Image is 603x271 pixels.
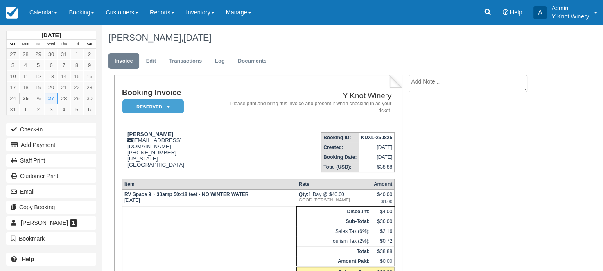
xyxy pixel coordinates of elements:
[58,40,70,49] th: Thu
[32,40,45,49] th: Tue
[321,133,359,143] th: Booking ID:
[21,219,68,226] span: [PERSON_NAME]
[83,104,96,115] a: 6
[226,100,391,114] address: Please print and bring this invoice and present it when checking in as your ticket.
[58,71,70,82] a: 14
[70,82,83,93] a: 22
[58,104,70,115] a: 4
[127,131,173,137] strong: [PERSON_NAME]
[70,219,77,227] span: 1
[6,253,96,266] a: Help
[372,179,395,190] th: Amount
[70,49,83,60] a: 1
[124,192,248,197] strong: RV Space 9 ~ 30amp 50x18 feet - NO WINTER WATER
[45,71,57,82] a: 13
[7,93,19,104] a: 24
[551,12,589,20] p: Y Knot Winery
[58,49,70,60] a: 31
[19,49,32,60] a: 28
[299,197,370,202] em: GOOD [PERSON_NAME]
[58,82,70,93] a: 21
[321,152,359,162] th: Booking Date:
[140,53,162,69] a: Edit
[321,142,359,152] th: Created:
[45,49,57,60] a: 30
[372,207,395,217] td: -$4.00
[6,185,96,198] button: Email
[32,104,45,115] a: 2
[6,232,96,245] button: Bookmark
[374,192,392,204] div: $40.00
[45,40,57,49] th: Wed
[359,152,394,162] td: [DATE]
[32,82,45,93] a: 19
[183,32,211,43] span: [DATE]
[226,92,391,100] h2: Y Knot Winery
[108,53,139,69] a: Invoice
[19,40,32,49] th: Mon
[19,93,32,104] a: 25
[6,154,96,167] a: Staff Print
[372,236,395,246] td: $0.72
[83,40,96,49] th: Sat
[533,6,547,19] div: A
[19,71,32,82] a: 11
[70,40,83,49] th: Fri
[321,162,359,172] th: Total (USD):
[122,99,181,114] a: Reserved
[297,217,372,226] th: Sub-Total:
[32,93,45,104] a: 26
[297,246,372,257] th: Total:
[372,246,395,257] td: $38.88
[70,60,83,71] a: 8
[58,60,70,71] a: 7
[122,99,184,114] em: Reserved
[32,71,45,82] a: 12
[6,138,96,151] button: Add Payment
[19,104,32,115] a: 1
[70,93,83,104] a: 29
[45,93,57,104] a: 27
[45,104,57,115] a: 3
[7,49,19,60] a: 27
[209,53,231,69] a: Log
[83,82,96,93] a: 23
[7,104,19,115] a: 31
[7,82,19,93] a: 17
[70,104,83,115] a: 5
[83,71,96,82] a: 16
[83,49,96,60] a: 2
[7,60,19,71] a: 3
[122,190,296,206] td: [DATE]
[45,60,57,71] a: 6
[6,216,96,229] a: [PERSON_NAME] 1
[19,82,32,93] a: 18
[359,162,394,172] td: $38.88
[7,40,19,49] th: Sun
[83,93,96,104] a: 30
[108,33,549,43] h1: [PERSON_NAME],
[503,9,508,15] i: Help
[6,123,96,136] button: Check-in
[299,192,309,197] strong: Qty
[83,60,96,71] a: 9
[297,256,372,267] th: Amount Paid:
[297,226,372,236] td: Sales Tax (6%):
[6,169,96,183] a: Customer Print
[372,217,395,226] td: $36.00
[297,179,372,190] th: Rate
[361,135,392,140] strong: KDXL-250825
[372,226,395,236] td: $2.16
[551,4,589,12] p: Admin
[45,82,57,93] a: 20
[372,256,395,267] td: $0.00
[7,71,19,82] a: 10
[70,71,83,82] a: 15
[232,53,273,69] a: Documents
[32,60,45,71] a: 5
[6,201,96,214] button: Copy Booking
[163,53,208,69] a: Transactions
[122,179,296,190] th: Item
[297,236,372,246] td: Tourism Tax (2%):
[32,49,45,60] a: 29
